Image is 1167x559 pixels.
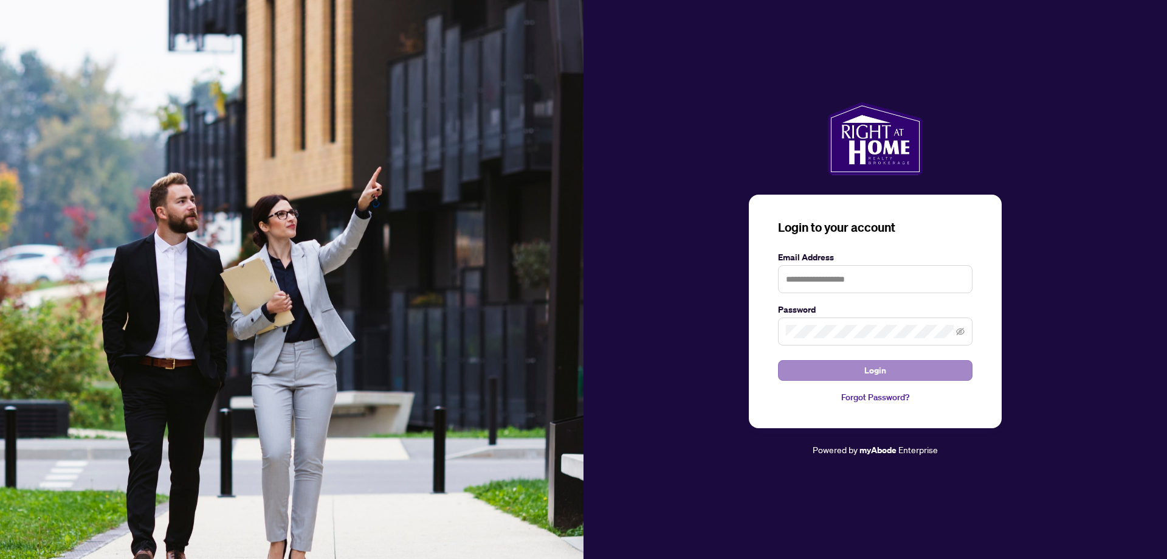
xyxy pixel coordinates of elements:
[778,360,972,381] button: Login
[778,303,972,316] label: Password
[956,327,965,336] span: eye-invisible
[813,444,858,455] span: Powered by
[864,361,886,380] span: Login
[778,219,972,236] h3: Login to your account
[898,444,938,455] span: Enterprise
[778,251,972,264] label: Email Address
[778,391,972,404] a: Forgot Password?
[859,443,897,457] a: myAbode
[828,102,922,175] img: ma-logo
